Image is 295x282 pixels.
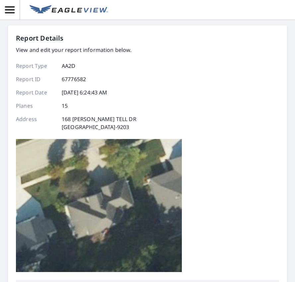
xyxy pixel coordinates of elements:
[16,102,56,110] p: Planes
[16,33,64,43] p: Report Details
[62,88,108,96] p: [DATE] 6:24:43 AM
[16,62,56,70] p: Report Type
[16,88,56,96] p: Report Date
[62,62,76,70] p: AA2D
[26,1,112,19] a: EV Logo
[16,46,136,54] p: View and edit your report information below.
[62,102,68,110] p: 15
[16,115,56,131] p: Address
[16,139,182,272] img: Top image
[62,75,86,83] p: 67776582
[16,75,56,83] p: Report ID
[30,5,108,15] img: EV Logo
[62,115,136,131] p: 168 [PERSON_NAME] TELL DR [GEOGRAPHIC_DATA]-9203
